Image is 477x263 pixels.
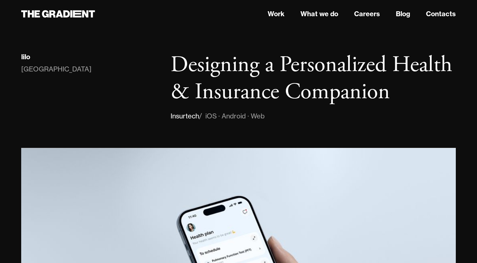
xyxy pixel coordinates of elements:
div: [GEOGRAPHIC_DATA] [21,64,91,74]
a: Work [268,9,285,19]
div: Insurtech [171,111,199,121]
div: lilo [21,53,30,61]
a: Contacts [426,9,456,19]
a: Blog [396,9,410,19]
div: / iOS · Android · Web [199,111,265,121]
a: Careers [354,9,380,19]
a: What we do [300,9,338,19]
h1: Designing a Personalized Health & Insurance Companion [171,52,456,106]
